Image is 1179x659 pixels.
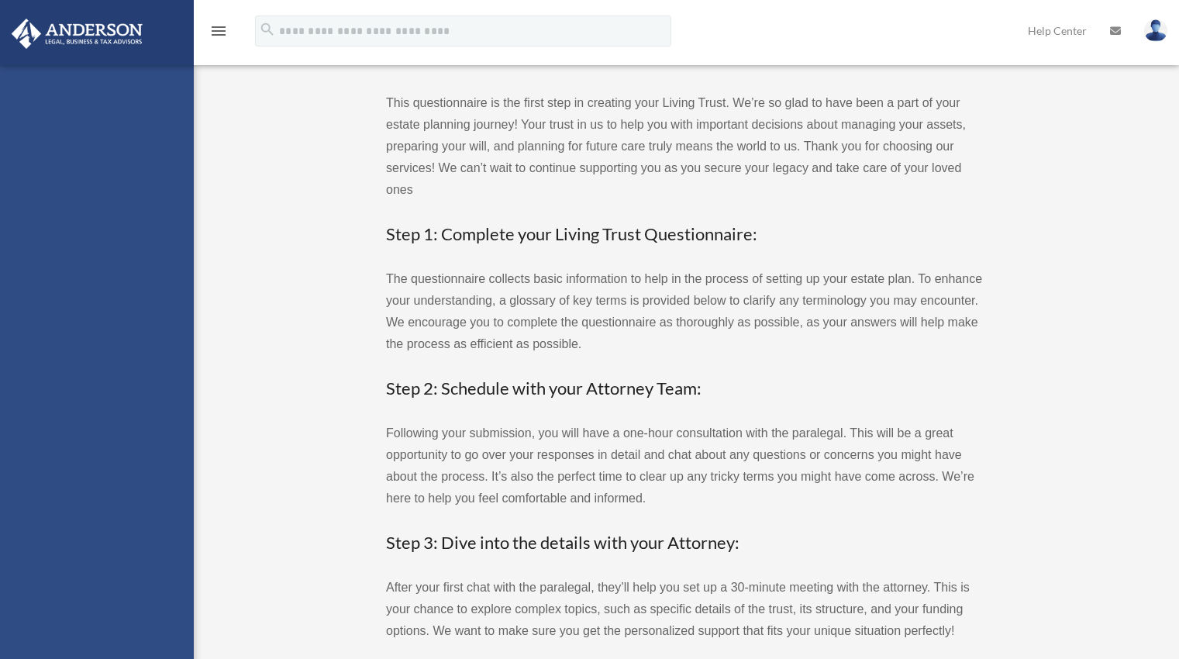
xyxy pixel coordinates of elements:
p: This questionnaire is the first step in creating your Living Trust. We’re so glad to have been a ... [386,92,983,201]
h3: Step 3: Dive into the details with your Attorney: [386,531,983,555]
h3: Step 1: Complete your Living Trust Questionnaire: [386,223,983,247]
p: Following your submission, you will have a one-hour consultation with the paralegal. This will be... [386,423,983,509]
img: Anderson Advisors Platinum Portal [7,19,147,49]
a: menu [209,27,228,40]
img: User Pic [1144,19,1167,42]
h3: Step 2: Schedule with your Attorney Team: [386,377,983,401]
p: The questionnaire collects basic information to help in the process of setting up your estate pla... [386,268,983,355]
i: search [259,21,276,38]
p: After your first chat with the paralegal, they’ll help you set up a 30-minute meeting with the at... [386,577,983,642]
i: menu [209,22,228,40]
